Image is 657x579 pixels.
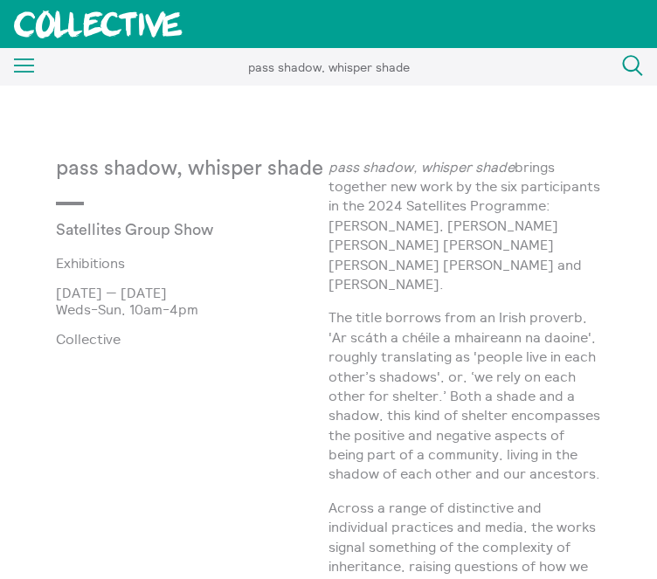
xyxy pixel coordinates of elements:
p: brings together new work by the six participants in the 2024 Satellites Programme: [PERSON_NAME],... [328,157,601,294]
em: pass shadow, whisper shade [328,158,515,176]
p: pass shadow, whisper shade [56,157,328,182]
p: The title borrows from an Irish proverb, 'Ar scáth a chéile a mhaireann na daoine', roughly trans... [328,307,601,484]
a: Exhibitions [56,255,301,271]
p: Collective [56,331,328,347]
p: Weds-Sun, 10am-4pm [56,301,328,317]
p: Satellites Group Show [56,221,238,239]
p: [DATE] — [DATE] [56,285,328,300]
span: pass shadow, whisper shade [248,59,410,75]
